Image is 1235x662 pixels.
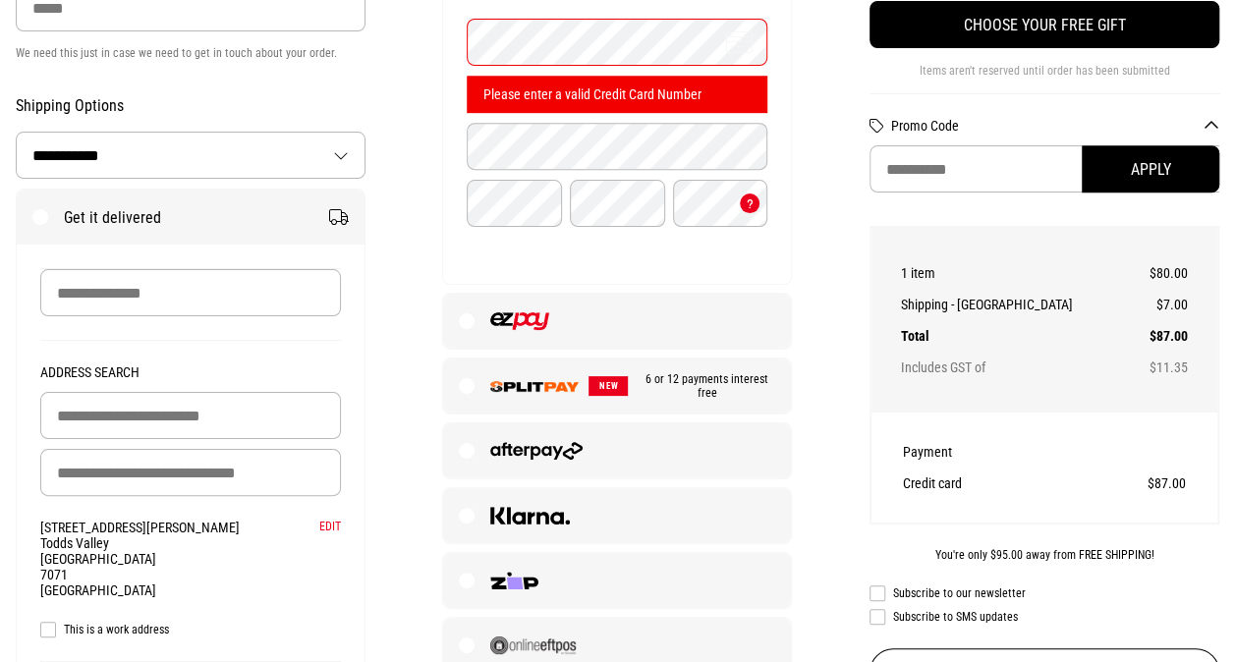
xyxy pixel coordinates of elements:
th: Total [901,320,1136,352]
img: SPLITPAY [490,381,579,392]
input: Recipient Name [40,269,341,316]
span: 6 or 12 payments interest free [628,372,775,400]
button: Promo Code [891,118,1219,134]
button: Apply [1082,145,1219,193]
input: Name on Card [467,123,767,170]
td: $7.00 [1136,289,1188,320]
img: EZPAY [490,312,548,330]
select: Country [17,133,365,178]
span: NEW [589,376,628,396]
input: Promo Code [870,145,1219,193]
td: $80.00 [1136,257,1188,289]
label: Subscribe to SMS updates [870,609,1219,625]
th: Shipping - [GEOGRAPHIC_DATA] [901,289,1136,320]
label: This is a work address [40,622,341,637]
button: Open LiveChat chat widget [16,8,75,67]
label: Subscribe to our newsletter [870,585,1219,601]
div: [STREET_ADDRESS][PERSON_NAME] Todds Valley [GEOGRAPHIC_DATA] 7071 [GEOGRAPHIC_DATA] [40,520,341,598]
input: Delivery Address [40,449,341,496]
td: $11.35 [1136,352,1188,383]
td: $87.00 [1136,320,1188,352]
label: Get it delivered [17,190,365,245]
img: Online EFTPOS [490,636,576,654]
img: Zip [490,572,538,589]
legend: Address Search [40,364,341,392]
button: Choose your free gift [870,1,1219,48]
input: Year (YY) [570,180,665,227]
div: Please enter a valid Credit Card Number [467,76,767,113]
img: Afterpay [490,442,582,460]
button: What's a CVC? [740,193,759,213]
div: Items aren't reserved until order has been submitted [870,64,1219,93]
th: Includes GST of [901,352,1136,383]
input: CVC [673,180,768,227]
img: Klarna [490,507,570,524]
input: Card Number [467,19,767,66]
h2: Shipping Options [16,96,365,116]
p: We need this just in case we need to get in touch about your order. [16,41,365,65]
th: Payment [903,436,1074,468]
button: Edit [319,520,341,533]
th: 1 item [901,257,1136,289]
input: Month (MM) [467,180,562,227]
input: Building Name (Optional) [40,392,341,439]
div: You're only $95.00 away from FREE SHIPPING! [870,548,1219,562]
th: Credit card [903,468,1074,499]
td: $87.00 [1074,468,1185,499]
